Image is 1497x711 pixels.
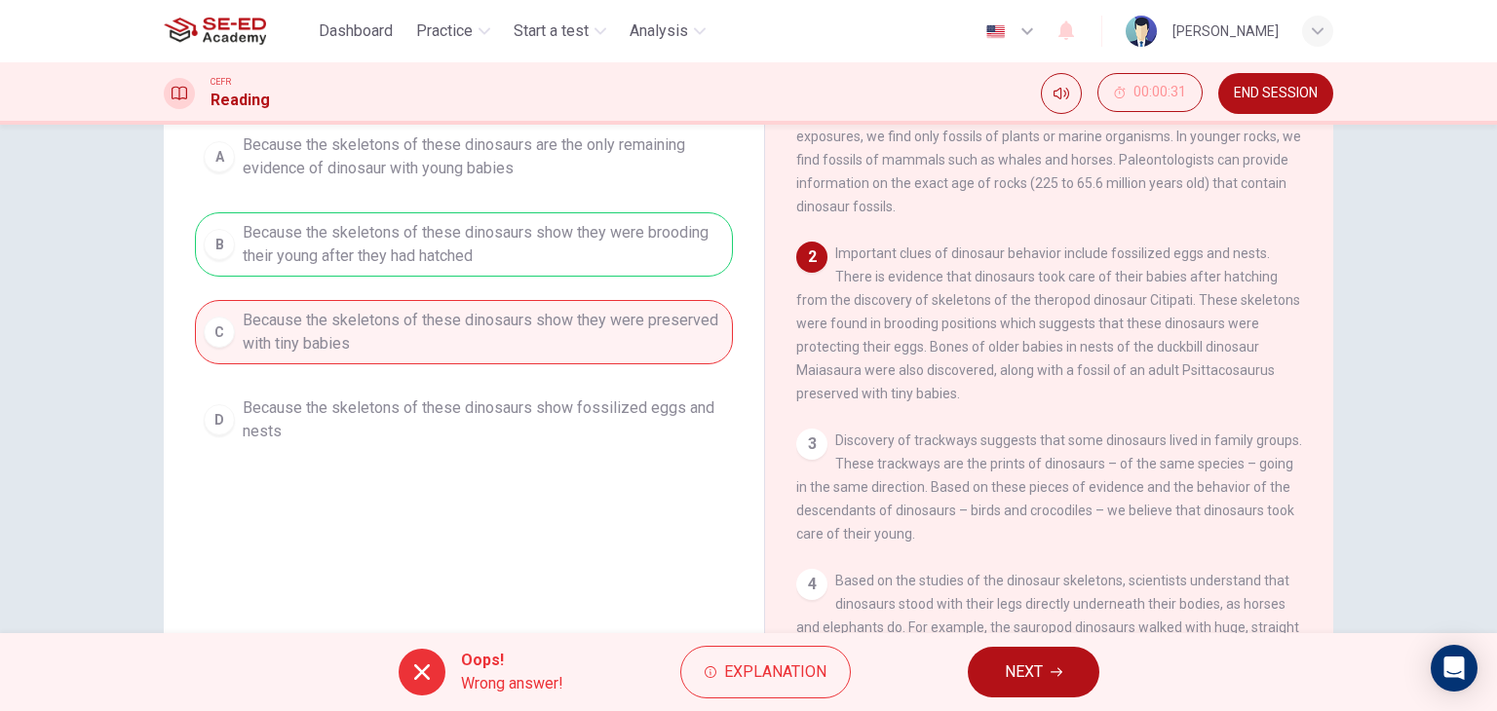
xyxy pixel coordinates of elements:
button: Explanation [680,646,851,698]
span: END SESSION [1234,86,1318,101]
img: en [983,24,1008,39]
button: Start a test [506,14,614,49]
h1: Reading [211,89,270,112]
div: 2 [796,242,827,273]
div: Hide [1097,73,1203,114]
button: NEXT [968,647,1099,697]
span: CEFR [211,75,231,89]
div: 3 [796,429,827,460]
button: 00:00:31 [1097,73,1203,112]
button: Dashboard [311,14,401,49]
div: [PERSON_NAME] [1172,19,1279,43]
img: Profile picture [1126,16,1157,47]
button: Analysis [622,14,713,49]
div: Open Intercom Messenger [1431,645,1478,692]
span: NEXT [1005,658,1043,686]
div: 4 [796,569,827,600]
span: Wrong answer! [461,672,563,695]
div: Mute [1041,73,1082,114]
button: Practice [408,14,498,49]
span: Dashboard [319,19,393,43]
span: 00:00:31 [1133,85,1186,100]
span: Start a test [514,19,589,43]
span: Important clues of dinosaur behavior include fossilized eggs and nests. There is evidence that di... [796,245,1300,401]
img: SE-ED Academy logo [164,12,266,51]
span: Explanation [724,658,826,686]
span: Analysis [630,19,688,43]
span: Discovery of trackways suggests that some dinosaurs lived in family groups. These trackways are t... [796,432,1302,542]
button: END SESSION [1218,73,1333,114]
a: SE-ED Academy logo [164,12,311,51]
span: Oops! [461,649,563,672]
span: Fossils give us a lot of evidence about the behavior of extinct animals, including animal behavio... [796,58,1301,214]
span: Practice [416,19,473,43]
